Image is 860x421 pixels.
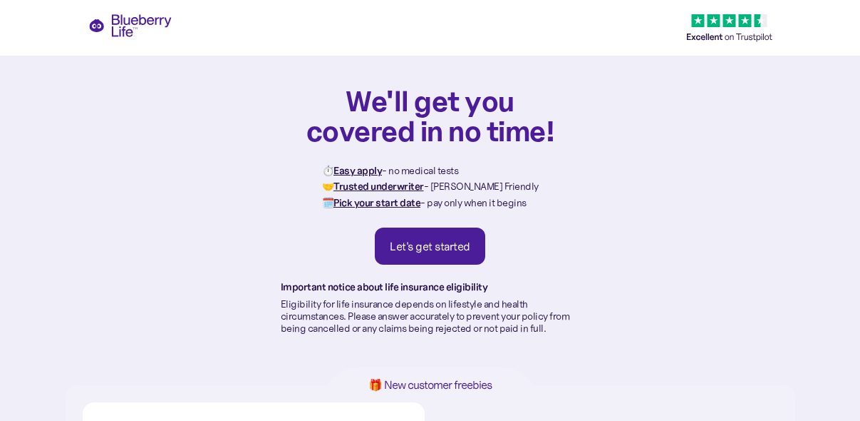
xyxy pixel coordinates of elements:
h1: We'll get you covered in no time! [306,86,555,146]
strong: Easy apply [333,164,382,177]
strong: Important notice about life insurance eligibility [281,280,488,293]
p: Eligibility for life insurance depends on lifestyle and health circumstances. Please answer accur... [281,298,580,334]
strong: Trusted underwriter [333,180,424,193]
strong: Pick your start date [333,196,420,209]
a: Let's get started [375,228,485,265]
p: ⏱️ - no medical tests 🤝 - [PERSON_NAME] Friendly 🗓️ - pay only when it begins [322,163,539,210]
h1: 🎁 New customer freebies [346,379,514,391]
div: Let's get started [390,239,470,253]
